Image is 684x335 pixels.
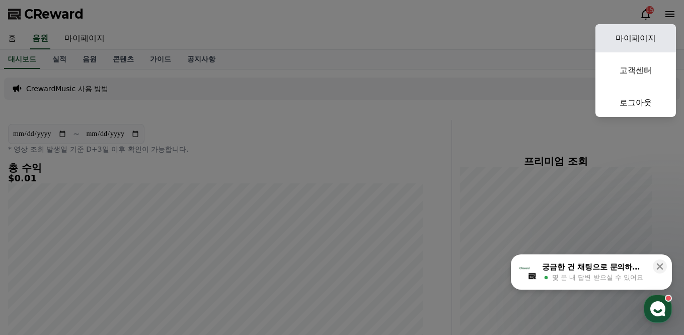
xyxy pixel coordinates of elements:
span: 홈 [32,266,38,275]
a: 고객센터 [595,56,676,85]
span: 대화 [92,267,104,275]
a: 대화 [66,251,130,277]
a: 홈 [3,251,66,277]
span: 설정 [156,266,168,275]
a: 설정 [130,251,193,277]
button: 마이페이지 고객센터 로그아웃 [595,24,676,117]
a: 로그아웃 [595,89,676,117]
a: 마이페이지 [595,24,676,52]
